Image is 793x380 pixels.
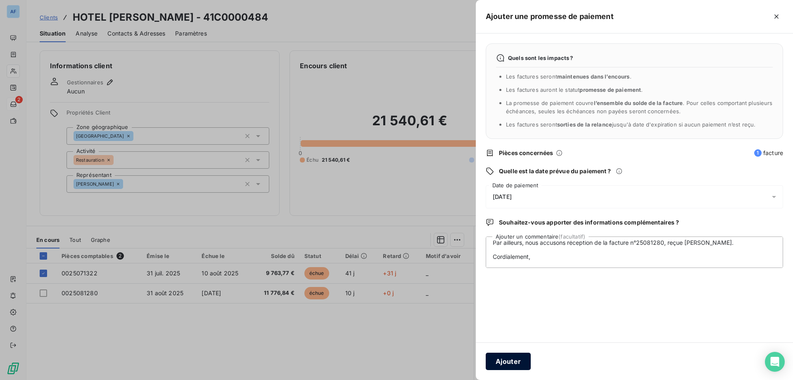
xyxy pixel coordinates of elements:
[754,149,762,157] span: 1
[754,149,783,157] span: facture
[506,100,773,115] span: La promesse de paiement couvre . Pour celles comportant plusieurs échéances, seules les échéances...
[506,73,632,80] span: Les factures seront .
[594,100,683,106] span: l’ensemble du solde de la facture
[486,353,531,370] button: Ajouter
[765,352,785,372] div: Open Intercom Messenger
[557,121,612,128] span: sorties de la relance
[557,73,630,80] span: maintenues dans l’encours
[486,11,614,22] h5: Ajouter une promesse de paiement
[579,86,641,93] span: promesse de paiement
[506,86,643,93] span: Les factures auront le statut .
[499,167,611,175] span: Quelle est la date prévue du paiement ?
[506,121,755,128] span: Les factures seront jusqu'à date d'expiration si aucun paiement n’est reçu.
[508,55,573,61] span: Quels sont les impacts ?
[499,218,679,227] span: Souhaitez-vous apporter des informations complémentaires ?
[486,237,783,268] textarea: Bonjour, Nous vous confirmons que la facture n°25071322 sera réglée le [DATE]. Par ailleurs, nous...
[499,149,553,157] span: Pièces concernées
[493,194,512,200] span: [DATE]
